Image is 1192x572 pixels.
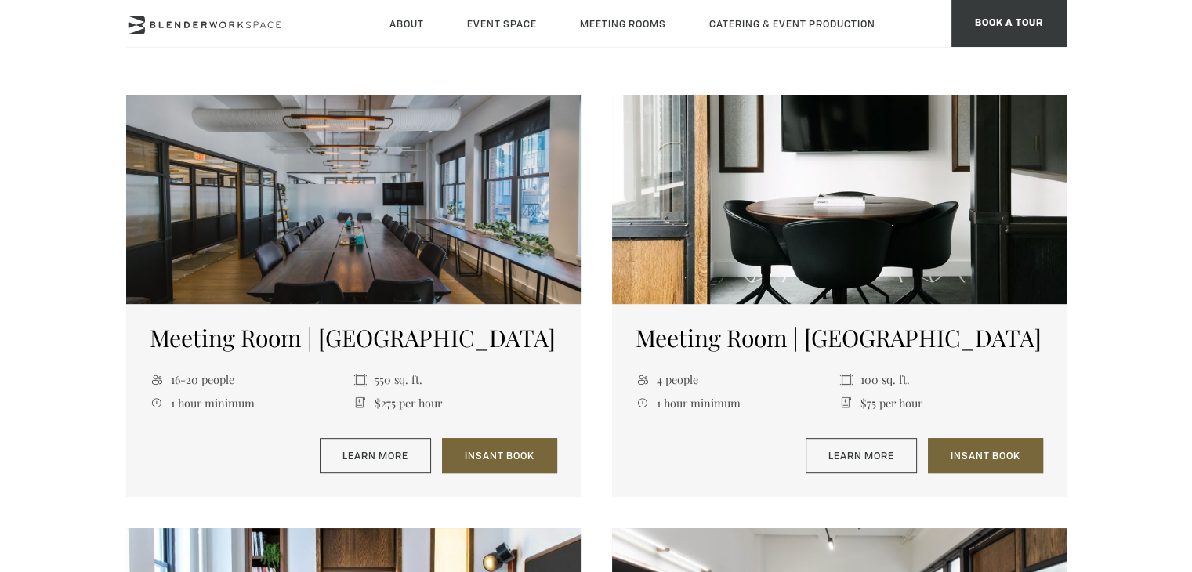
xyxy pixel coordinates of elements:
[353,391,557,414] li: $275 per hour
[839,368,1043,391] li: 100 sq. ft.
[911,372,1192,572] div: 채팅 위젯
[442,438,557,474] a: Insant Book
[636,324,1043,352] h5: Meeting Room | [GEOGRAPHIC_DATA]
[806,438,917,474] a: Learn More
[320,438,431,474] a: Learn More
[636,368,839,391] li: 4 people
[150,391,353,414] li: 1 hour minimum
[150,368,353,391] li: 16-20 people
[353,368,557,391] li: 550 sq. ft.
[911,372,1192,572] iframe: Chat Widget
[636,391,839,414] li: 1 hour minimum
[839,391,1043,414] li: $75 per hour
[150,324,557,352] h5: Meeting Room | [GEOGRAPHIC_DATA]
